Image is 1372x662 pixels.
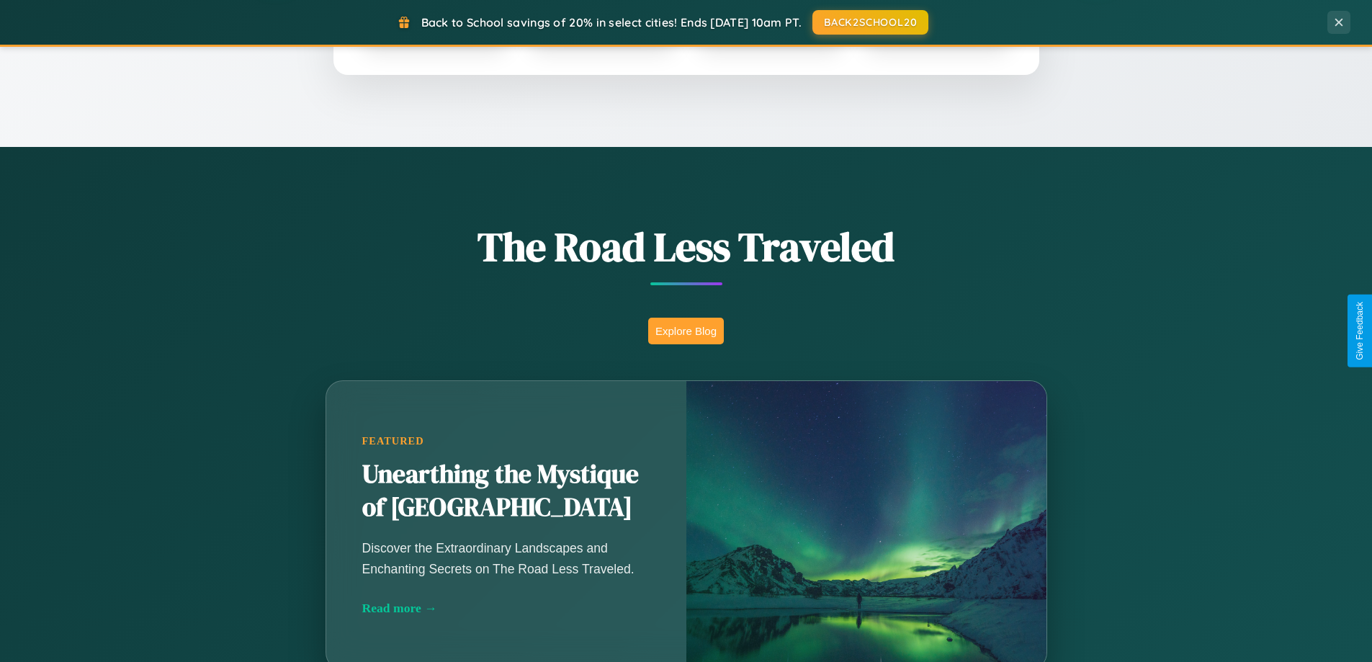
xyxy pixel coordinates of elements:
[254,219,1118,274] h1: The Road Less Traveled
[362,435,650,447] div: Featured
[362,601,650,616] div: Read more →
[812,10,928,35] button: BACK2SCHOOL20
[421,15,802,30] span: Back to School savings of 20% in select cities! Ends [DATE] 10am PT.
[362,538,650,578] p: Discover the Extraordinary Landscapes and Enchanting Secrets on The Road Less Traveled.
[362,458,650,524] h2: Unearthing the Mystique of [GEOGRAPHIC_DATA]
[648,318,724,344] button: Explore Blog
[1355,302,1365,360] div: Give Feedback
